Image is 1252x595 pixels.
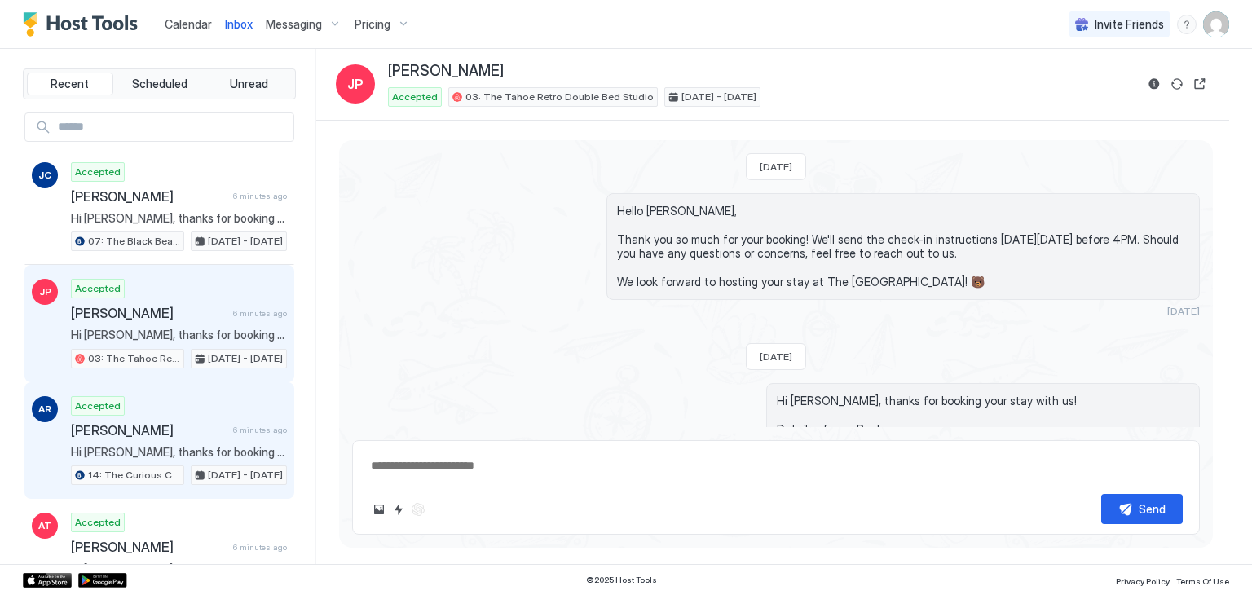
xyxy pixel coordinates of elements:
[1190,74,1210,94] button: Open reservation
[23,573,72,588] a: App Store
[71,562,287,576] span: Hi [PERSON_NAME], thanks for booking your stay with us! Details of your Booking: 📍 [STREET_ADDRES...
[75,515,121,530] span: Accepted
[205,73,292,95] button: Unread
[88,468,180,483] span: 14: The Curious Cub Pet Friendly Studio
[208,468,283,483] span: [DATE] - [DATE]
[75,399,121,413] span: Accepted
[266,17,322,32] span: Messaging
[1167,305,1200,317] span: [DATE]
[1139,500,1166,518] div: Send
[71,188,227,205] span: [PERSON_NAME]
[1095,17,1164,32] span: Invite Friends
[389,500,408,519] button: Quick reply
[681,90,756,104] span: [DATE] - [DATE]
[465,90,654,104] span: 03: The Tahoe Retro Double Bed Studio
[75,281,121,296] span: Accepted
[71,305,227,321] span: [PERSON_NAME]
[38,402,51,416] span: AR
[38,518,51,533] span: AT
[388,62,504,81] span: [PERSON_NAME]
[38,168,51,183] span: JC
[165,15,212,33] a: Calendar
[1203,11,1229,37] div: User profile
[23,68,296,99] div: tab-group
[78,573,127,588] a: Google Play Store
[51,77,89,91] span: Recent
[208,351,283,366] span: [DATE] - [DATE]
[230,77,268,91] span: Unread
[71,422,227,439] span: [PERSON_NAME]
[71,539,227,555] span: [PERSON_NAME]
[586,575,657,585] span: © 2025 Host Tools
[369,500,389,519] button: Upload image
[347,74,364,94] span: JP
[355,17,390,32] span: Pricing
[1101,494,1183,524] button: Send
[225,17,253,31] span: Inbox
[760,350,792,363] span: [DATE]
[23,12,145,37] a: Host Tools Logo
[117,73,203,95] button: Scheduled
[617,204,1189,289] span: Hello [PERSON_NAME], Thank you so much for your booking! We'll send the check-in instructions [DA...
[233,425,287,435] span: 6 minutes ago
[208,234,283,249] span: [DATE] - [DATE]
[1176,576,1229,586] span: Terms Of Use
[225,15,253,33] a: Inbox
[75,165,121,179] span: Accepted
[1176,571,1229,588] a: Terms Of Use
[88,351,180,366] span: 03: The Tahoe Retro Double Bed Studio
[132,77,187,91] span: Scheduled
[233,191,287,201] span: 6 minutes ago
[51,113,293,141] input: Input Field
[233,308,287,319] span: 6 minutes ago
[760,161,792,173] span: [DATE]
[71,445,287,460] span: Hi [PERSON_NAME], thanks for booking your stay with us! Details of your Booking: 📍 [STREET_ADDRES...
[1116,571,1170,588] a: Privacy Policy
[1144,74,1164,94] button: Reservation information
[71,328,287,342] span: Hi [PERSON_NAME], thanks for booking your stay with us! Details of your Booking: 📍 [STREET_ADDRES...
[39,284,51,299] span: JP
[1167,74,1187,94] button: Sync reservation
[392,90,438,104] span: Accepted
[27,73,113,95] button: Recent
[1177,15,1197,34] div: menu
[233,542,287,553] span: 6 minutes ago
[1116,576,1170,586] span: Privacy Policy
[88,234,180,249] span: 07: The Black Bear King Studio
[71,211,287,226] span: Hi [PERSON_NAME], thanks for booking your stay with us! Details of your Booking: 📍 [STREET_ADDRES...
[165,17,212,31] span: Calendar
